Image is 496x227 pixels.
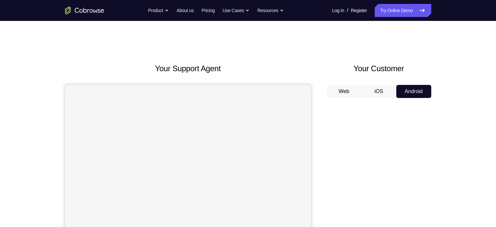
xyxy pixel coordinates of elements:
[65,7,104,14] a: Go to the home page
[223,4,249,17] button: Use Cases
[396,85,431,98] button: Android
[327,85,362,98] button: Web
[327,63,431,74] h2: Your Customer
[65,63,311,74] h2: Your Support Agent
[361,85,396,98] button: iOS
[148,4,169,17] button: Product
[177,4,194,17] a: About us
[351,4,367,17] a: Register
[201,4,214,17] a: Pricing
[332,4,344,17] a: Log In
[375,4,431,17] a: Try Online Demo
[347,7,348,14] span: /
[257,4,284,17] button: Resources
